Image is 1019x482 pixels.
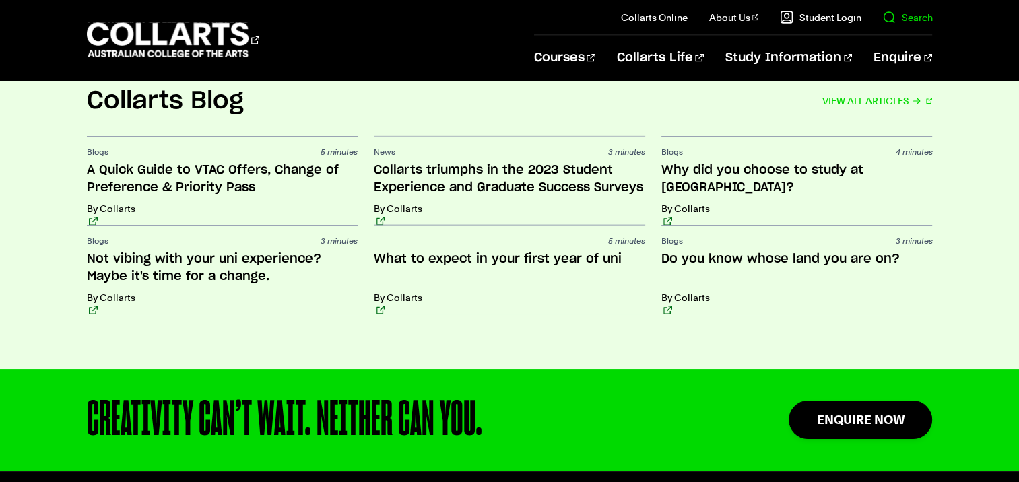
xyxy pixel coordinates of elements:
a: Blogs 5 minutes A Quick Guide to VTAC Offers, Change of Preference & Priority Pass By Collarts [87,137,358,226]
p: By Collarts [87,202,358,215]
p: By Collarts [374,202,645,215]
h3: A Quick Guide to VTAC Offers, Change of Preference & Priority Pass [87,162,358,197]
a: Collarts Life [617,36,704,80]
span: Blogs [661,237,683,245]
span: 5 minutes [321,148,358,156]
p: By Collarts [661,291,933,304]
span: 3 minutes [895,237,932,245]
h3: Collarts triumphs in the 2023 Student Experience and Graduate Success Surveys [374,162,645,197]
div: CREATIVITY CAN’T WAIT. NEITHER CAN YOU. [87,396,703,444]
h3: Not vibing with your uni experience? Maybe it's time for a change. [87,250,358,285]
span: 3 minutes [608,148,645,156]
p: By Collarts [661,202,933,215]
a: News 3 minutes Collarts triumphs in the 2023 Student Experience and Graduate Success Surveys By C... [374,137,645,226]
a: Collarts Online [621,11,688,24]
a: Search [882,11,932,24]
span: Blogs [661,148,683,156]
a: Student Login [780,11,861,24]
a: Blogs 3 minutes Do you know whose land you are on? By Collarts [661,226,933,315]
a: Enquire Now [789,401,932,439]
h2: Collarts Blog [87,86,244,116]
span: 4 minutes [895,148,932,156]
a: Courses [534,36,595,80]
h3: Do you know whose land you are on? [661,250,933,285]
p: By Collarts [374,291,645,304]
a: About Us [709,11,759,24]
div: Go to homepage [87,21,259,59]
a: Blogs 3 minutes Not vibing with your uni experience? Maybe it's time for a change. By Collarts [87,226,358,315]
a: Blogs 4 minutes Why did you choose to study at [GEOGRAPHIC_DATA]? By Collarts [661,137,933,226]
a: Enquire [874,36,932,80]
h3: Why did you choose to study at [GEOGRAPHIC_DATA]? [661,162,933,197]
a: VIEW ALL ARTICLES [822,92,933,110]
span: Blogs [87,237,108,245]
a: 5 minutes What to expect in your first year of uni By Collarts [374,226,645,315]
span: News [374,148,395,156]
p: By Collarts [87,291,358,304]
h3: What to expect in your first year of uni [374,250,645,285]
span: 3 minutes [321,237,358,245]
span: Blogs [87,148,108,156]
a: Study Information [725,36,852,80]
span: 5 minutes [608,237,645,245]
